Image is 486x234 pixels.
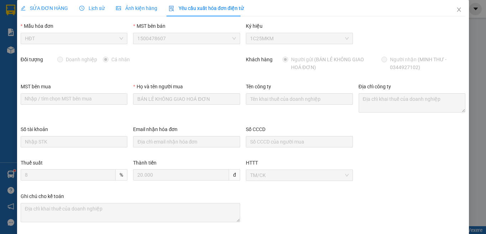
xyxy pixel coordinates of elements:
[109,56,133,63] span: Cá nhân
[21,203,240,222] textarea: Ghi chú đơn hàng Ghi chú cho kế toán
[79,5,105,11] span: Lịch sử
[21,84,51,89] label: MST bên mua
[21,93,128,105] input: MST bên mua
[116,5,157,11] span: Ảnh kiện hàng
[169,5,244,11] span: Yêu cầu xuất hóa đơn điện tử
[133,136,240,147] input: Email nhận hóa đơn
[21,5,68,11] span: SỬA ĐƠN HÀNG
[79,6,84,11] span: clock-circle
[133,93,240,105] input: Họ và tên người mua
[390,57,447,70] span: (MINH THƯ - 0344927102)
[250,33,349,44] span: 1C25MKM
[291,57,364,70] span: (BÁN LẺ KHÔNG GIAO HOÁ ĐƠN)
[246,84,271,89] label: Tên công ty
[246,23,263,29] label: Ký hiệu
[21,23,53,29] label: Mẫu hóa đơn
[21,160,43,166] label: Thuế suất
[133,126,178,132] label: Email nhận hóa đơn
[116,169,127,181] span: %
[456,7,462,12] span: close
[288,56,373,71] span: Người gửi
[246,136,353,147] input: Số CCCD
[359,84,391,89] label: Địa chỉ công ty
[246,126,265,132] label: Số CCCD
[21,6,26,11] span: edit
[21,126,48,132] label: Số tài khoản
[63,56,100,63] span: Doanh nghiệp
[229,169,240,181] span: đ
[25,33,123,44] span: HĐT
[387,56,463,71] span: Người nhận
[137,33,236,44] span: 1500478607
[246,57,273,62] label: Khách hàng
[246,93,353,105] input: Tên công ty
[133,160,157,166] label: Thành tiền
[246,160,258,166] label: HTTT
[21,193,64,199] label: Ghi chú cho kế toán
[169,6,174,11] img: icon
[133,84,183,89] label: Họ và tên người mua
[21,57,43,62] label: Đối tượng
[133,23,165,29] label: MST bên bán
[250,170,349,181] span: TM/CK
[359,93,466,113] textarea: Địa chỉ công ty
[21,136,128,147] input: Số tài khoản
[116,6,121,11] span: picture
[21,169,116,181] input: Thuế suất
